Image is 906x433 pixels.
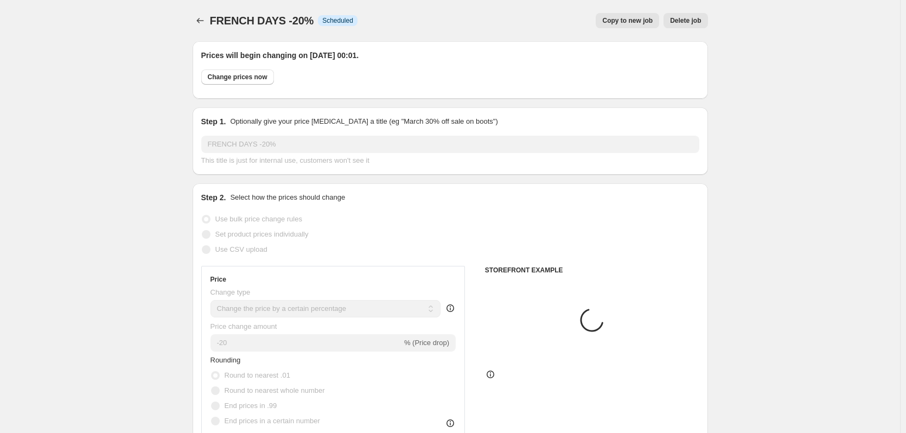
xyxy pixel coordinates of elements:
span: % (Price drop) [404,339,449,347]
div: help [445,303,456,314]
span: Set product prices individually [215,230,309,238]
span: Round to nearest .01 [225,371,290,379]
button: Delete job [663,13,707,28]
h2: Step 2. [201,192,226,203]
span: Delete job [670,16,701,25]
button: Copy to new job [596,13,659,28]
input: 30% off holiday sale [201,136,699,153]
button: Change prices now [201,69,274,85]
span: Use bulk price change rules [215,215,302,223]
span: Price change amount [210,322,277,330]
span: Copy to new job [602,16,653,25]
span: Use CSV upload [215,245,267,253]
h2: Step 1. [201,116,226,127]
span: Change type [210,288,251,296]
span: FRENCH DAYS -20% [210,15,314,27]
span: Scheduled [322,16,353,25]
p: Optionally give your price [MEDICAL_DATA] a title (eg "March 30% off sale on boots") [230,116,497,127]
h3: Price [210,275,226,284]
span: End prices in a certain number [225,417,320,425]
span: Round to nearest whole number [225,386,325,394]
span: End prices in .99 [225,402,277,410]
span: This title is just for internal use, customers won't see it [201,156,369,164]
input: -15 [210,334,402,352]
h2: Prices will begin changing on [DATE] 00:01. [201,50,699,61]
button: Price change jobs [193,13,208,28]
span: Change prices now [208,73,267,81]
h6: STOREFRONT EXAMPLE [485,266,699,275]
p: Select how the prices should change [230,192,345,203]
span: Rounding [210,356,241,364]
